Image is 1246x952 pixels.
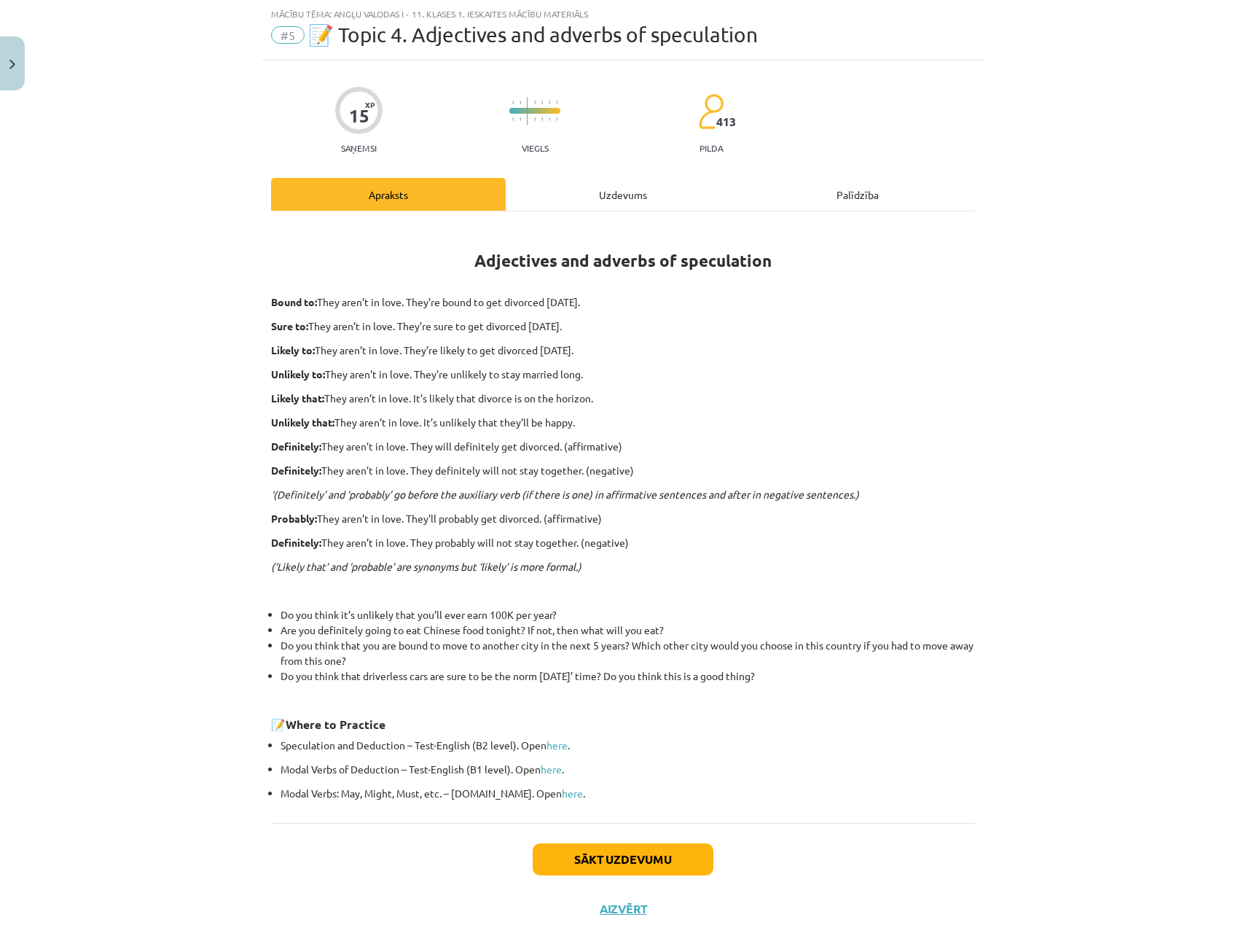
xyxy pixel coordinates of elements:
[506,178,740,211] div: Uzdevums
[271,512,317,525] strong: Probably:
[271,463,975,478] p: They aren’t in love. They definitely will not stay together. (negative)
[512,117,514,121] img: icon-short-line-57e1e144782c952c97e751825c79c345078a6d821885a25fce030b3d8c18986b.svg
[271,415,975,430] p: They aren’t in love. It’s unlikely that they’ll be happy.
[271,343,315,356] strong: Likely to:
[271,295,317,308] strong: Bound to:
[271,9,975,19] div: Mācību tēma: Angļu valodas i - 11. klases 1. ieskaites mācību materiāls
[716,115,736,128] span: 413
[271,26,305,44] span: #5
[541,101,543,104] img: icon-short-line-57e1e144782c952c97e751825c79c345078a6d821885a25fce030b3d8c18986b.svg
[556,117,557,121] img: icon-short-line-57e1e144782c952c97e751825c79c345078a6d821885a25fce030b3d8c18986b.svg
[286,717,385,732] strong: Where to Practice
[549,101,550,104] img: icon-short-line-57e1e144782c952c97e751825c79c345078a6d821885a25fce030b3d8c18986b.svg
[546,738,568,752] a: here
[271,706,975,733] h3: 📝
[534,101,536,104] img: icon-short-line-57e1e144782c952c97e751825c79c345078a6d821885a25fce030b3d8c18986b.svg
[271,560,581,573] em: (‘Likely that’ and ‘probable’ are synonyms but ‘likely’ is more formal.)
[541,762,562,776] a: here
[474,250,772,271] strong: Adjectives and adverbs of speculation
[520,117,521,121] img: icon-short-line-57e1e144782c952c97e751825c79c345078a6d821885a25fce030b3d8c18986b.svg
[541,117,543,121] img: icon-short-line-57e1e144782c952c97e751825c79c345078a6d821885a25fce030b3d8c18986b.svg
[700,143,723,153] p: pilda
[281,623,975,638] li: Are you definitely going to eat Chinese food tonight? If not, then what will you eat?
[740,178,975,211] div: Palīdzība
[512,101,514,104] img: icon-short-line-57e1e144782c952c97e751825c79c345078a6d821885a25fce030b3d8c18986b.svg
[556,101,557,104] img: icon-short-line-57e1e144782c952c97e751825c79c345078a6d821885a25fce030b3d8c18986b.svg
[335,143,383,153] p: Saņemsi
[271,439,975,454] p: They aren’t in love. They will definitely get divorced. (affirmative)
[308,23,758,47] span: 📝 Topic 4. Adjectives and adverbs of speculation
[271,178,506,211] div: Apraksts
[562,787,583,800] a: here
[534,117,536,121] img: icon-short-line-57e1e144782c952c97e751825c79c345078a6d821885a25fce030b3d8c18986b.svg
[271,415,334,429] strong: Unlikely that:
[271,488,859,501] em: ‘(Definitely’ and ‘probably’ go before the auxiliary verb (if there is one) in affirmative senten...
[271,367,975,382] p: They aren’t in love. They’re unlikely to stay married long.
[281,786,975,801] p: Modal Verbs: May, Might, Must, etc. – [DOMAIN_NAME]. Open .
[365,101,375,109] span: XP
[527,97,528,125] img: icon-long-line-d9ea69661e0d244f92f715978eff75569469978d946b2353a9bb055b3ed8787d.svg
[271,511,975,526] p: They aren’t in love. They’ll probably get divorced. (affirmative)
[271,319,308,332] strong: Sure to:
[271,440,321,453] strong: Definitely:
[271,319,975,334] p: They aren’t in love. They’re sure to get divorced [DATE].
[271,535,975,550] p: They aren’t in love. They probably will not stay together. (negative)
[281,738,975,753] p: Speculation and Deduction – Test-English (B2 level). Open .
[9,60,15,69] img: icon-close-lesson-0947bae3869378f0d4975bcd49f059093ad1ed9edebbc8119c70593378902aed.svg
[271,343,975,358] p: They aren’t in love. They’re likely to get divorced [DATE].
[533,843,713,875] button: Sākt uzdevumu
[698,93,724,130] img: students-c634bb4e5e11cddfef0936a35e636f08e4e9abd3cc4e673bd6f9a4125e45ecb1.svg
[271,391,324,405] strong: Likely that:
[549,117,550,121] img: icon-short-line-57e1e144782c952c97e751825c79c345078a6d821885a25fce030b3d8c18986b.svg
[595,902,651,916] button: Aizvērt
[349,106,369,126] div: 15
[281,668,975,699] li: Do you think that driverless cars are sure to be the norm [DATE]’ time? Do you think this is a go...
[281,762,975,777] p: Modal Verbs of Deduction – Test-English (B1 level). Open .
[271,536,321,549] strong: Definitely:
[522,143,549,153] p: Viegls
[281,638,975,668] li: Do you think that you are bound to move to another city in the next 5 years? Which other city wou...
[520,101,521,104] img: icon-short-line-57e1e144782c952c97e751825c79c345078a6d821885a25fce030b3d8c18986b.svg
[271,464,321,477] strong: Definitely:
[271,391,975,406] p: They aren’t in love. It’s likely that divorce is on the horizon.
[281,607,975,623] li: Do you think it’s unlikely that you’ll ever earn 100K per year?
[271,294,975,310] p: They aren’t in love. They’re bound to get divorced [DATE].
[271,367,325,381] strong: Unlikely to:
